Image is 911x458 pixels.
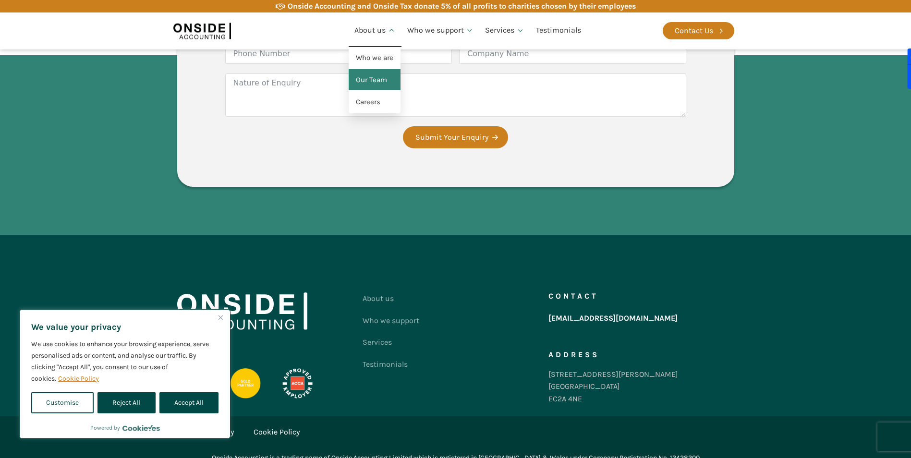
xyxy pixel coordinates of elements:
[363,331,419,353] a: Services
[173,20,231,42] img: Onside Accounting
[97,392,155,413] button: Reject All
[225,43,452,64] input: Phone Number
[122,425,160,431] a: Visit CookieYes website
[349,47,401,69] a: Who we are
[548,310,678,327] a: [EMAIL_ADDRESS][DOMAIN_NAME]
[363,353,419,375] a: Testimonials
[459,43,686,64] input: Company Name
[270,368,324,399] img: APPROVED-EMPLOYER-PROFESSIONAL-DEVELOPMENT-REVERSED_LOGO
[177,292,307,330] img: Onside Accounting
[363,310,419,332] a: Who we support
[403,126,508,148] button: Submit Your Enquiry
[90,423,160,433] div: Powered by
[215,312,226,323] button: Close
[363,288,419,310] a: About us
[187,426,234,438] a: Privacy Policy
[31,392,94,413] button: Customise
[254,426,300,438] a: Cookie Policy
[159,392,219,413] button: Accept All
[349,14,401,47] a: About us
[675,24,713,37] div: Contact Us
[548,292,598,300] h5: Contact
[349,69,401,91] a: Our Team
[31,338,219,385] p: We use cookies to enhance your browsing experience, serve personalised ads or content, and analys...
[479,14,530,47] a: Services
[349,91,401,113] a: Careers
[663,22,734,39] a: Contact Us
[31,321,219,333] p: We value your privacy
[401,14,480,47] a: Who we support
[530,14,587,47] a: Testimonials
[548,368,678,405] div: [STREET_ADDRESS][PERSON_NAME] [GEOGRAPHIC_DATA] EC2A 4NE
[58,374,99,383] a: Cookie Policy
[548,351,599,359] h5: Address
[219,315,223,320] img: Close
[225,73,686,117] textarea: Nature of Enquiry
[19,309,231,439] div: We value your privacy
